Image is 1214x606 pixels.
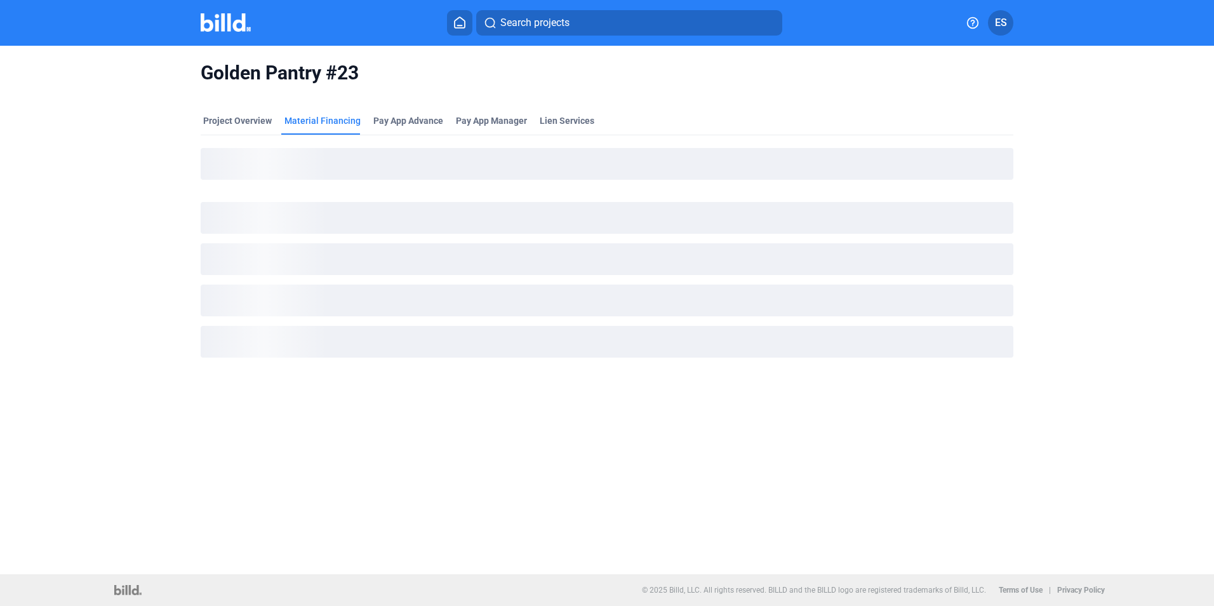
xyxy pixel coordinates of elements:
div: Material Financing [284,114,361,127]
div: Pay App Advance [373,114,443,127]
div: loading [201,243,1013,275]
img: Billd Company Logo [201,13,251,32]
span: Search projects [500,15,570,30]
p: © 2025 Billd, LLC. All rights reserved. BILLD and the BILLD logo are registered trademarks of Bil... [642,586,986,595]
p: | [1049,586,1051,595]
div: loading [201,285,1013,316]
b: Terms of Use [999,586,1043,595]
button: ES [988,10,1013,36]
img: logo [114,585,142,595]
button: Search projects [476,10,782,36]
div: loading [201,202,1013,234]
span: Golden Pantry #23 [201,61,1013,85]
div: Project Overview [203,114,272,127]
div: Lien Services [540,114,594,127]
span: Pay App Manager [456,114,527,127]
div: loading [201,148,1013,180]
div: loading [201,326,1013,358]
b: Privacy Policy [1057,586,1105,595]
span: ES [995,15,1007,30]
